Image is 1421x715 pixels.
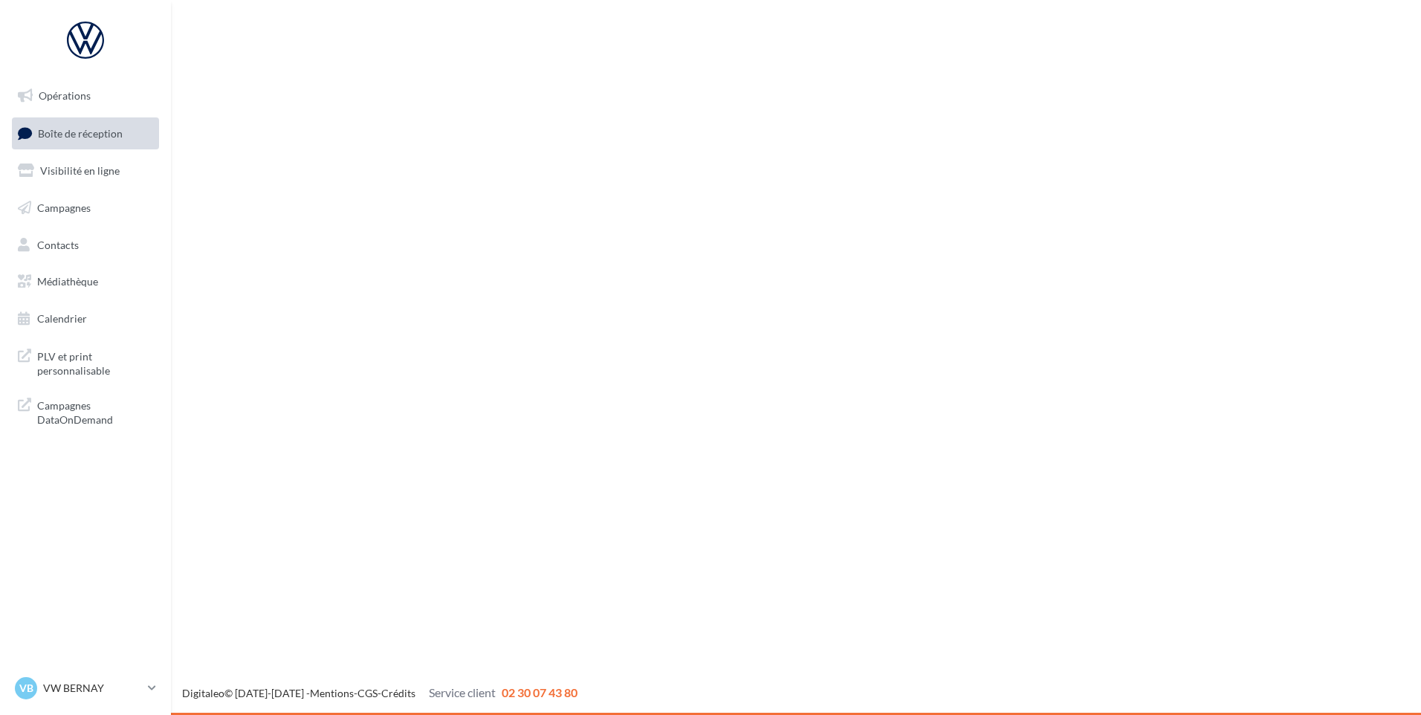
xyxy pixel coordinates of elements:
span: 02 30 07 43 80 [502,685,577,699]
a: Opérations [9,80,162,111]
span: Opérations [39,89,91,102]
span: PLV et print personnalisable [37,346,153,378]
a: Digitaleo [182,687,224,699]
a: Crédits [381,687,415,699]
span: Campagnes DataOnDemand [37,395,153,427]
span: Visibilité en ligne [40,164,120,177]
a: Boîte de réception [9,117,162,149]
span: Calendrier [37,312,87,325]
a: Contacts [9,230,162,261]
a: Campagnes [9,192,162,224]
span: © [DATE]-[DATE] - - - [182,687,577,699]
a: Mentions [310,687,354,699]
span: Service client [429,685,496,699]
a: Visibilité en ligne [9,155,162,187]
a: PLV et print personnalisable [9,340,162,384]
a: Médiathèque [9,266,162,297]
p: VW BERNAY [43,681,142,696]
a: CGS [357,687,378,699]
a: Campagnes DataOnDemand [9,389,162,433]
a: VB VW BERNAY [12,674,159,702]
span: Médiathèque [37,275,98,288]
a: Calendrier [9,303,162,334]
span: Contacts [37,238,79,250]
span: Boîte de réception [38,126,123,139]
span: VB [19,681,33,696]
span: Campagnes [37,201,91,214]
